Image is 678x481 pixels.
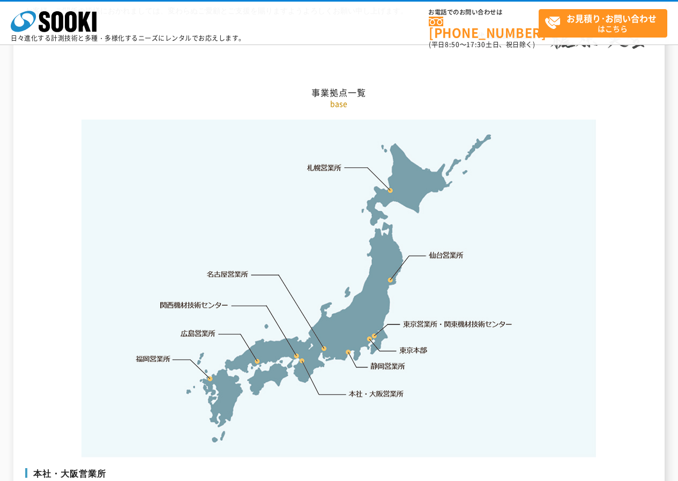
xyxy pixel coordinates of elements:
a: 本社・大阪営業所 [348,388,404,399]
img: 事業拠点一覧 [81,120,596,457]
a: 名古屋営業所 [207,269,249,280]
span: 17:30 [466,40,486,49]
span: はこちら [545,10,667,36]
a: 札幌営業所 [307,162,342,173]
a: 広島営業所 [181,328,216,338]
a: 仙台営業所 [429,250,464,261]
a: お見積り･お問い合わせはこちら [539,9,667,38]
span: 8:50 [445,40,460,49]
p: base [25,98,652,109]
span: お電話でのお問い合わせは [429,9,539,16]
a: 東京営業所・関東機材技術センター [404,319,513,329]
p: 日々進化する計測技術と多種・多様化するニーズにレンタルでお応えします。 [11,35,245,41]
a: 東京本部 [400,345,428,356]
a: 福岡営業所 [136,353,170,364]
a: 静岡営業所 [370,361,405,372]
span: (平日 ～ 土日、祝日除く) [429,40,535,49]
strong: お見積り･お問い合わせ [567,12,657,25]
a: 関西機材技術センター [160,300,228,310]
a: [PHONE_NUMBER] [429,17,539,39]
